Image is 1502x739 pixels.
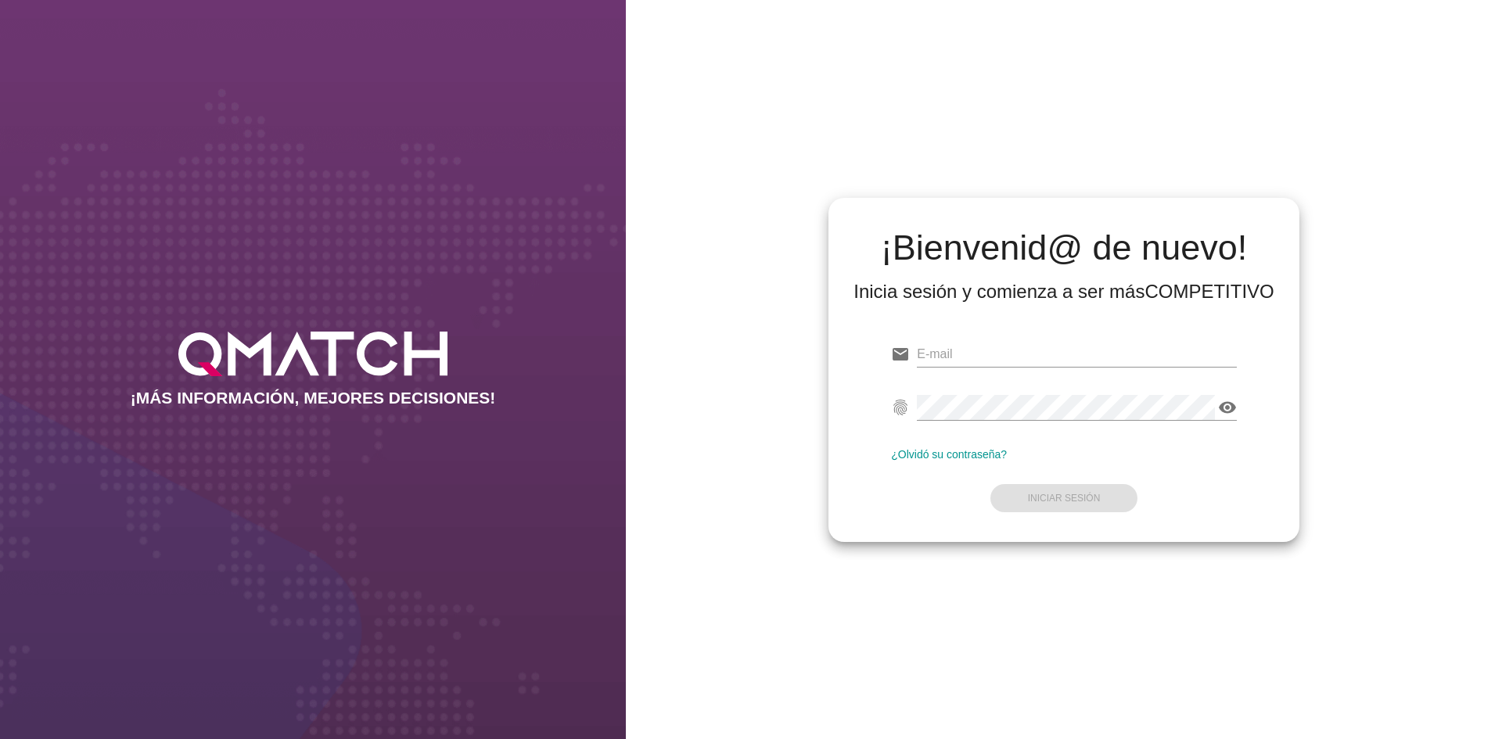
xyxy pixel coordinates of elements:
[891,448,1007,461] a: ¿Olvidó su contraseña?
[1144,281,1274,302] strong: COMPETITIVO
[853,279,1274,304] div: Inicia sesión y comienza a ser más
[891,345,910,364] i: email
[131,389,496,407] h2: ¡MÁS INFORMACIÓN, MEJORES DECISIONES!
[891,398,910,417] i: fingerprint
[853,229,1274,267] h2: ¡Bienvenid@ de nuevo!
[917,342,1237,367] input: E-mail
[1218,398,1237,417] i: visibility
